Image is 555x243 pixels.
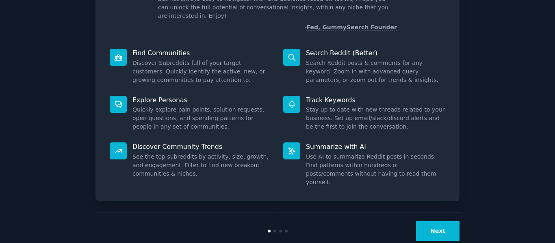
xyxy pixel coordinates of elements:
p: Summarize with AI [306,142,445,151]
dd: Discover Subreddits full of your target customers. Quickly identify the active, new, or growing c... [132,59,272,84]
dd: See the top subreddits by activity, size, growth, and engagement. Filter to find new breakout com... [132,153,272,178]
p: Explore Personas [132,96,272,104]
dd: Use AI to summarize Reddit posts in seconds. Find patterns within hundreds of posts/comments with... [306,153,445,187]
a: Fed, GummySearch Founder [306,24,397,31]
p: Discover Community Trends [132,142,272,151]
dd: Stay up to date with new threads related to your business. Set up email/slack/discord alerts and ... [306,105,445,131]
p: Track Keywords [306,96,445,104]
p: Find Communities [132,49,272,57]
div: - [304,23,397,32]
button: Next [416,221,460,241]
dd: Search Reddit posts & comments for any keyword. Zoom in with advanced query parameters, or zoom o... [306,59,445,84]
dd: Quickly explore pain points, solution requests, open questions, and spending patterns for people ... [132,105,272,131]
p: Search Reddit (Better) [306,49,445,57]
